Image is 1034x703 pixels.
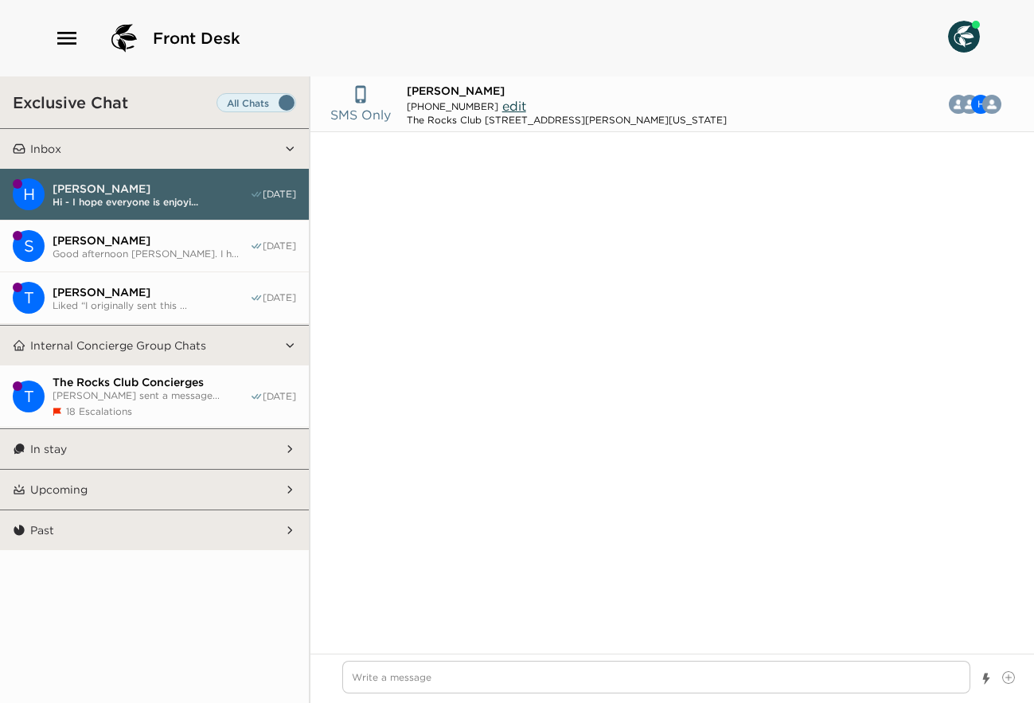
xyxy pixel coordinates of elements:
div: T [13,381,45,412]
p: SMS Only [330,105,391,124]
span: [PERSON_NAME] [53,285,250,299]
div: H [13,178,45,210]
div: Hannah Holloway [13,178,45,210]
span: [PERSON_NAME] [53,182,250,196]
p: In stay [30,442,67,456]
img: logo [105,19,143,57]
button: Past [25,510,284,550]
span: Hi - I hope everyone is enjoyi... [53,196,250,208]
div: Stephen Byrne [13,230,45,262]
span: [PERSON_NAME] sent a message... [53,389,250,401]
span: [PERSON_NAME] [407,84,505,98]
img: T [982,95,1001,114]
span: 18 Escalations [66,405,132,417]
p: Upcoming [30,482,88,497]
textarea: Write a message [342,661,970,693]
button: Inbox [25,129,284,169]
span: [DATE] [263,390,296,403]
span: [PHONE_NUMBER] [407,100,498,112]
label: Set all destinations [217,93,296,112]
span: [DATE] [263,291,296,304]
div: The Rocks Club Concierge Team [982,95,1001,114]
span: The Rocks Club Concierges [53,375,250,389]
div: S [13,230,45,262]
button: Internal Concierge Group Chats [25,326,284,365]
div: The Rocks Club [STREET_ADDRESS][PERSON_NAME][US_STATE] [407,114,727,126]
p: Past [30,523,54,537]
img: User [948,21,980,53]
span: [DATE] [263,240,296,252]
div: Todd Harris [13,282,45,314]
span: [PERSON_NAME] [53,233,250,248]
div: The Rocks Club [13,381,45,412]
button: Show templates [981,665,992,693]
div: T [13,282,45,314]
span: edit [502,98,526,114]
span: Front Desk [153,27,240,49]
span: Good afternoon [PERSON_NAME]. I h... [53,248,250,260]
p: Internal Concierge Group Chats [30,338,206,353]
p: Inbox [30,142,61,156]
h3: Exclusive Chat [13,92,128,112]
span: [DATE] [263,188,296,201]
span: Liked “I originally sent this ... [53,299,250,311]
button: THCL [942,88,1014,120]
button: Upcoming [25,470,284,510]
button: In stay [25,429,284,469]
